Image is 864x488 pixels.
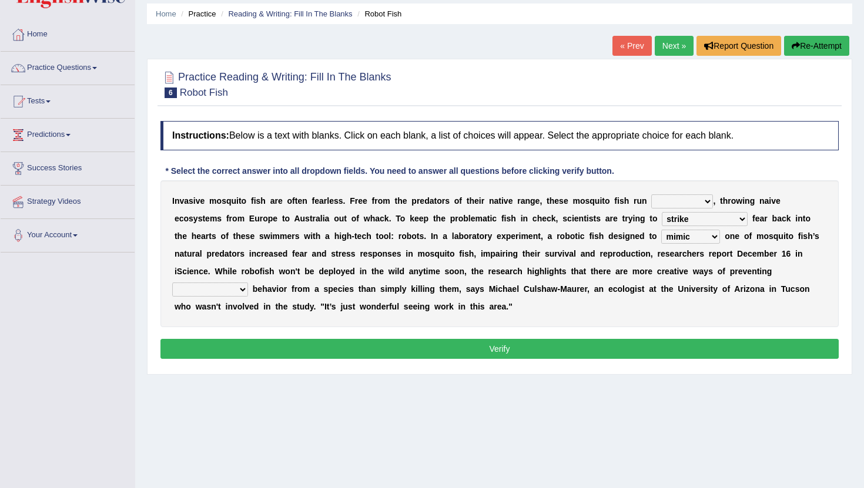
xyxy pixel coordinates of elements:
li: Robot Fish [354,8,401,19]
b: e [278,196,283,206]
b: m [475,214,483,223]
b: r [229,214,232,223]
b: i [236,196,239,206]
b: r [764,214,767,223]
b: e [508,196,513,206]
b: t [233,231,236,241]
b: h [550,196,555,206]
b: a [777,214,782,223]
b: e [241,231,246,241]
b: e [297,196,302,206]
b: h [370,214,376,223]
b: f [226,231,229,241]
a: Practice Questions [1,52,135,81]
b: a [319,196,324,206]
b: . [343,196,346,206]
b: F [350,196,355,206]
b: s [259,231,264,241]
b: h [537,214,542,223]
b: s [217,214,222,223]
button: Verify [160,339,839,359]
li: Practice [178,8,216,19]
b: s [596,214,601,223]
b: f [356,214,359,223]
b: w [736,196,742,206]
b: A [294,214,300,223]
b: s [445,196,450,206]
b: o [400,214,406,223]
b: r [481,196,484,206]
b: n [525,196,530,206]
b: w [364,214,370,223]
b: e [182,231,187,241]
b: c [361,231,366,241]
b: h [397,196,403,206]
b: r [455,214,458,223]
b: u [231,196,236,206]
b: e [564,196,568,206]
b: p [411,196,417,206]
b: u [254,214,260,223]
b: n [759,196,765,206]
b: p [424,214,429,223]
b: o [242,196,247,206]
b: h [366,231,371,241]
b: a [375,214,380,223]
b: I [172,196,175,206]
b: e [363,196,367,206]
b: e [441,214,446,223]
b: n [489,196,494,206]
b: t [354,231,357,241]
b: e [474,196,479,206]
b: e [314,196,319,206]
b: i [742,196,745,206]
b: a [765,196,769,206]
b: , [713,196,715,206]
b: a [472,231,477,241]
b: o [605,196,610,206]
b: a [184,196,189,206]
b: i [490,214,492,223]
b: p [450,214,456,223]
b: h [178,231,183,241]
b: s [585,196,590,206]
b: e [471,214,475,223]
b: v [179,196,184,206]
b: m [209,196,216,206]
b: t [487,214,490,223]
b: n [175,196,180,206]
b: s [189,214,193,223]
b: o [580,196,585,206]
b: e [542,214,547,223]
b: o [480,231,485,241]
b: l [452,231,454,241]
b: i [339,231,341,241]
b: s [256,196,261,206]
b: i [501,196,504,206]
b: g [530,196,535,206]
b: r [517,196,520,206]
b: n [302,196,307,206]
b: i [600,196,602,206]
b: t [310,214,313,223]
b: e [420,196,424,206]
b: m [280,231,287,241]
b: c [492,214,497,223]
b: s [305,214,310,223]
b: g [640,214,645,223]
b: i [587,214,589,223]
b: h [347,231,352,241]
b: e [414,214,419,223]
b: h [334,231,340,241]
b: n [745,196,750,206]
b: f [459,196,462,206]
b: r [313,214,316,223]
b: s [295,231,300,241]
b: o [401,231,407,241]
b: c [567,214,572,223]
b: t [395,196,398,206]
b: q [590,196,595,206]
b: t [622,214,625,223]
b: i [504,214,507,223]
b: o [183,214,189,223]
